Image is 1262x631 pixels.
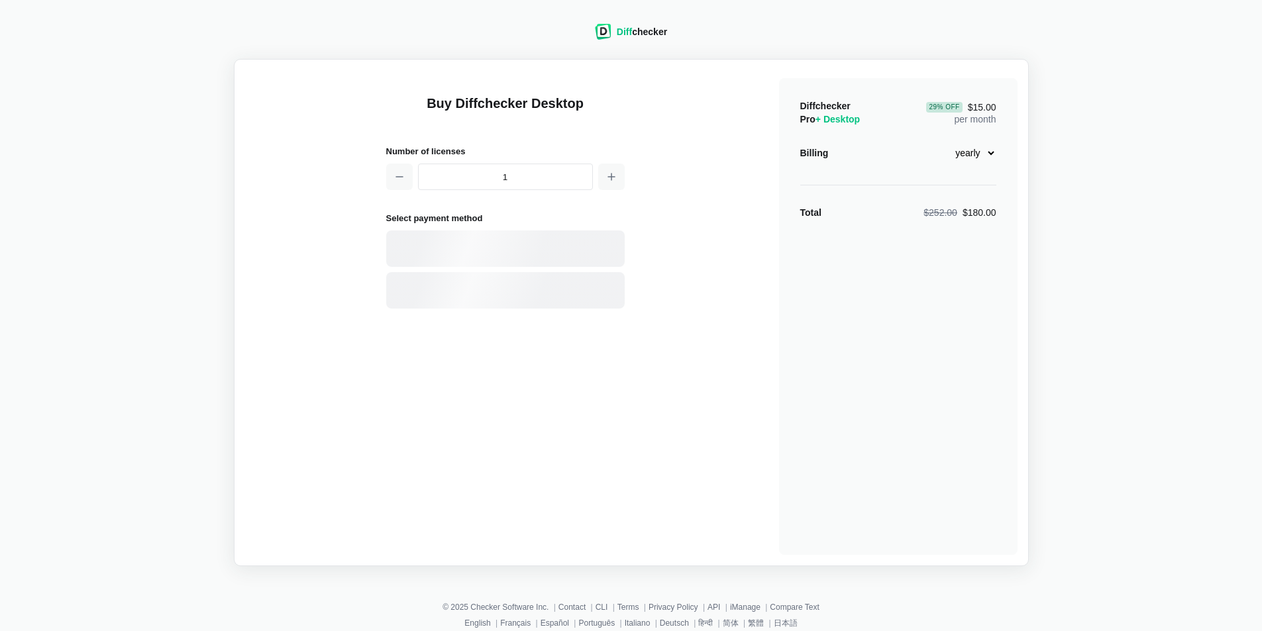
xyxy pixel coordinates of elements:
strong: Total [800,207,821,218]
a: 简体 [723,618,739,628]
span: Pro [800,114,861,124]
h2: Number of licenses [386,144,625,158]
a: API [708,603,720,612]
span: Diff [617,26,632,37]
a: 日本語 [774,618,798,628]
span: Diffchecker [800,101,851,111]
h1: Buy Diffchecker Desktop [386,94,625,128]
span: + Desktop [815,114,860,124]
a: Italiano [625,618,651,628]
a: Français [500,618,531,628]
div: per month [926,99,996,126]
a: Contact [558,603,586,612]
h2: Select payment method [386,211,625,225]
li: © 2025 Checker Software Inc. [443,601,558,614]
div: checker [617,25,667,38]
a: English [464,618,490,628]
div: $180.00 [923,206,996,219]
a: हिन्दी [698,618,713,628]
a: iManage [730,603,761,612]
a: Terms [617,603,639,612]
a: Español [541,618,569,628]
div: Billing [800,146,829,160]
a: 繁體 [748,618,764,628]
span: $252.00 [923,207,957,218]
a: Privacy Policy [649,603,698,612]
input: 1 [418,164,593,190]
a: CLI [596,603,608,612]
a: Deutsch [660,618,689,628]
div: 29 % Off [926,102,962,113]
a: Compare Text [770,603,819,612]
img: Diffchecker logo [595,24,611,40]
a: Português [578,618,615,628]
a: Diffchecker logoDiffchecker [595,31,667,42]
span: $15.00 [926,102,996,113]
